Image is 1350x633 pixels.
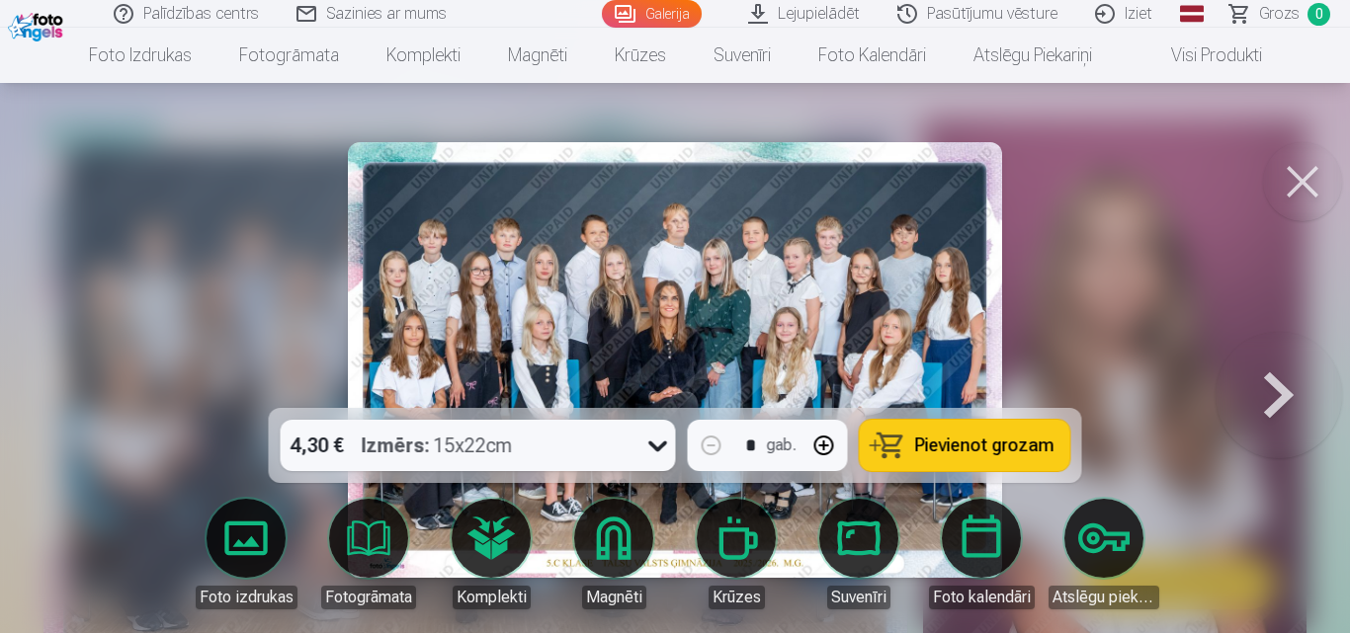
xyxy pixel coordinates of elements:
[681,499,792,609] a: Krūzes
[767,434,797,457] div: gab.
[709,586,765,609] div: Krūzes
[436,499,547,609] a: Komplekti
[926,499,1037,609] a: Foto kalendāri
[191,499,301,609] a: Foto izdrukas
[313,499,424,609] a: Fotogrāmata
[950,28,1116,83] a: Atslēgu piekariņi
[1259,2,1300,26] span: Grozs
[363,28,484,83] a: Komplekti
[196,586,297,609] div: Foto izdrukas
[582,586,646,609] div: Magnēti
[362,420,513,471] div: 15x22cm
[1049,586,1159,609] div: Atslēgu piekariņi
[484,28,591,83] a: Magnēti
[591,28,690,83] a: Krūzes
[65,28,215,83] a: Foto izdrukas
[690,28,795,83] a: Suvenīri
[860,420,1070,471] button: Pievienot grozam
[281,420,354,471] div: 4,30 €
[915,436,1055,454] span: Pievienot grozam
[929,586,1035,609] div: Foto kalendāri
[795,28,950,83] a: Foto kalendāri
[803,499,914,609] a: Suvenīri
[362,432,430,459] strong: Izmērs :
[558,499,669,609] a: Magnēti
[1308,3,1330,26] span: 0
[8,8,68,41] img: /fa1
[1049,499,1159,609] a: Atslēgu piekariņi
[215,28,363,83] a: Fotogrāmata
[827,586,890,609] div: Suvenīri
[321,586,416,609] div: Fotogrāmata
[453,586,531,609] div: Komplekti
[1116,28,1286,83] a: Visi produkti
